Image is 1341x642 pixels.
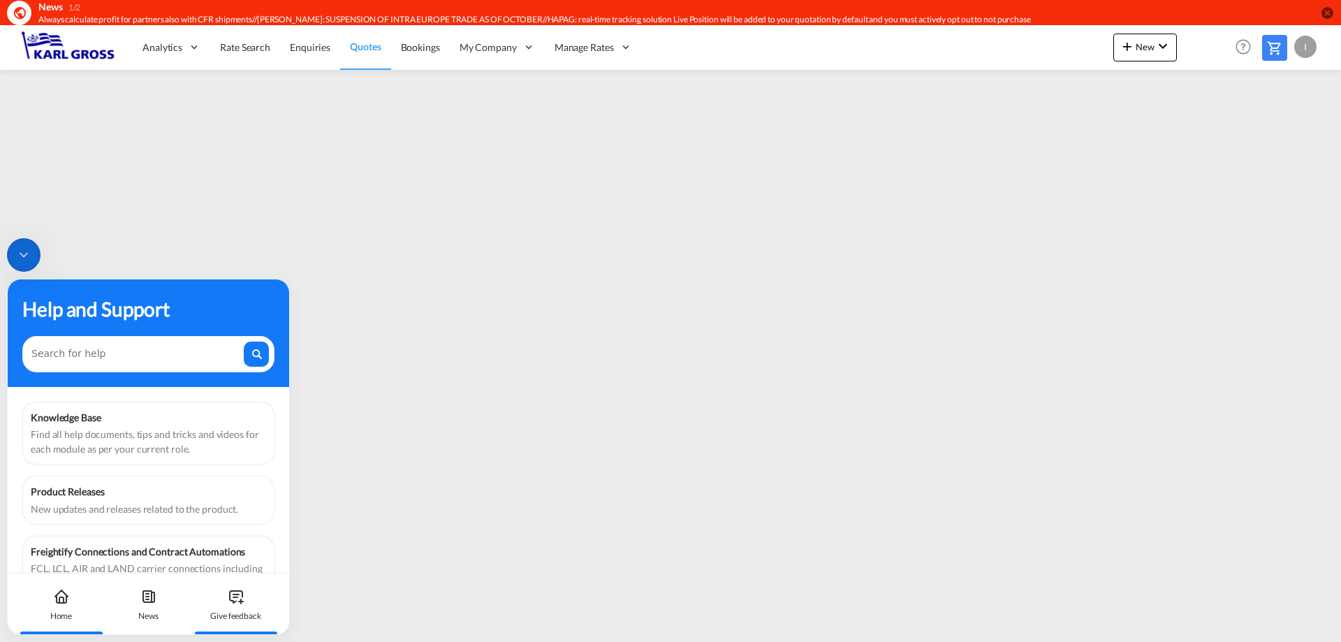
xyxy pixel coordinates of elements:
span: Rate Search [220,41,270,53]
span: Enquiries [290,41,330,53]
md-icon: icon-plus 400-fg [1119,38,1136,54]
a: Rate Search [210,24,280,70]
div: Always calculate profit for partners also with CFR shipments//YANG MING: SUSPENSION OF INTRA EURO... [38,14,1135,26]
md-icon: icon-chevron-down [1155,38,1171,54]
span: Analytics [142,41,182,54]
span: New [1119,41,1171,52]
a: Quotes [340,24,390,70]
div: Analytics [133,24,210,70]
img: 3269c73066d711f095e541db4db89301.png [21,31,115,63]
div: I [1294,36,1317,58]
div: Help [1231,35,1262,60]
span: Manage Rates [555,41,614,54]
button: icon-plus 400-fgNewicon-chevron-down [1113,34,1177,61]
span: Quotes [350,41,381,52]
span: My Company [460,41,517,54]
span: Bookings [401,41,440,53]
button: icon-close-circle [1320,6,1334,20]
div: My Company [450,24,545,70]
div: Manage Rates [545,24,642,70]
a: Enquiries [280,24,340,70]
span: Help [1231,35,1255,59]
a: Bookings [391,24,450,70]
md-icon: icon-earth [13,6,27,20]
div: 1/2 [68,2,81,14]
